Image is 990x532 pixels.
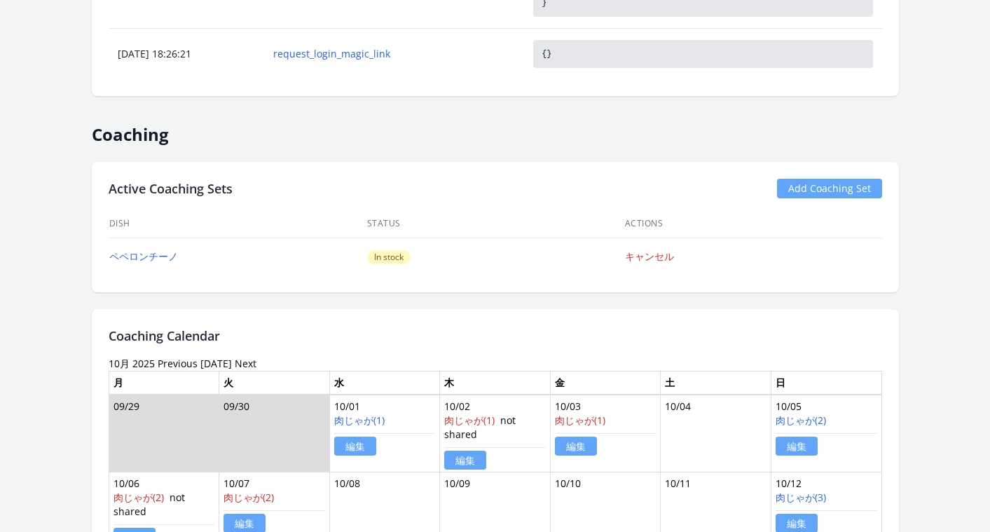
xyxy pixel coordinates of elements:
td: 09/30 [219,395,330,472]
th: 火 [219,371,330,395]
a: 編集 [555,437,597,456]
a: 編集 [444,451,486,470]
td: 10/05 [771,395,881,472]
h2: Coaching Calendar [109,326,882,346]
th: 月 [109,371,219,395]
th: Dish [109,210,366,238]
a: Previous [158,357,198,370]
a: 肉じゃが(1) [444,414,495,427]
th: 金 [550,371,661,395]
a: 編集 [776,437,818,456]
a: 肉じゃが(2) [776,414,826,427]
a: request_login_magic_link [273,47,515,61]
a: 肉じゃが(1) [334,414,385,427]
th: 水 [329,371,440,395]
time: 10月 2025 [109,357,155,370]
a: 肉じゃが(2) [224,491,274,504]
span: not shared [444,414,516,441]
a: 肉じゃが(2) [114,491,164,504]
a: ペペロンチーノ [109,250,178,263]
a: Next [235,357,256,370]
a: キャンセル [625,250,674,263]
span: In stock [367,250,411,264]
pre: {} [533,40,872,68]
div: [DATE] 18:26:21 [109,47,264,61]
a: 肉じゃが(3) [776,491,826,504]
a: 肉じゃが(1) [555,414,605,427]
th: Status [366,210,624,238]
span: not shared [114,491,185,518]
a: [DATE] [200,357,232,370]
h2: Coaching [92,113,899,145]
td: 09/29 [109,395,219,472]
th: 木 [440,371,551,395]
th: 日 [771,371,881,395]
td: 10/03 [550,395,661,472]
h2: Active Coaching Sets [109,179,233,198]
a: 編集 [334,437,376,456]
td: 10/02 [440,395,551,472]
th: Actions [624,210,882,238]
td: 10/04 [661,395,771,472]
th: 土 [661,371,771,395]
td: 10/01 [329,395,440,472]
a: Add Coaching Set [777,179,882,198]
